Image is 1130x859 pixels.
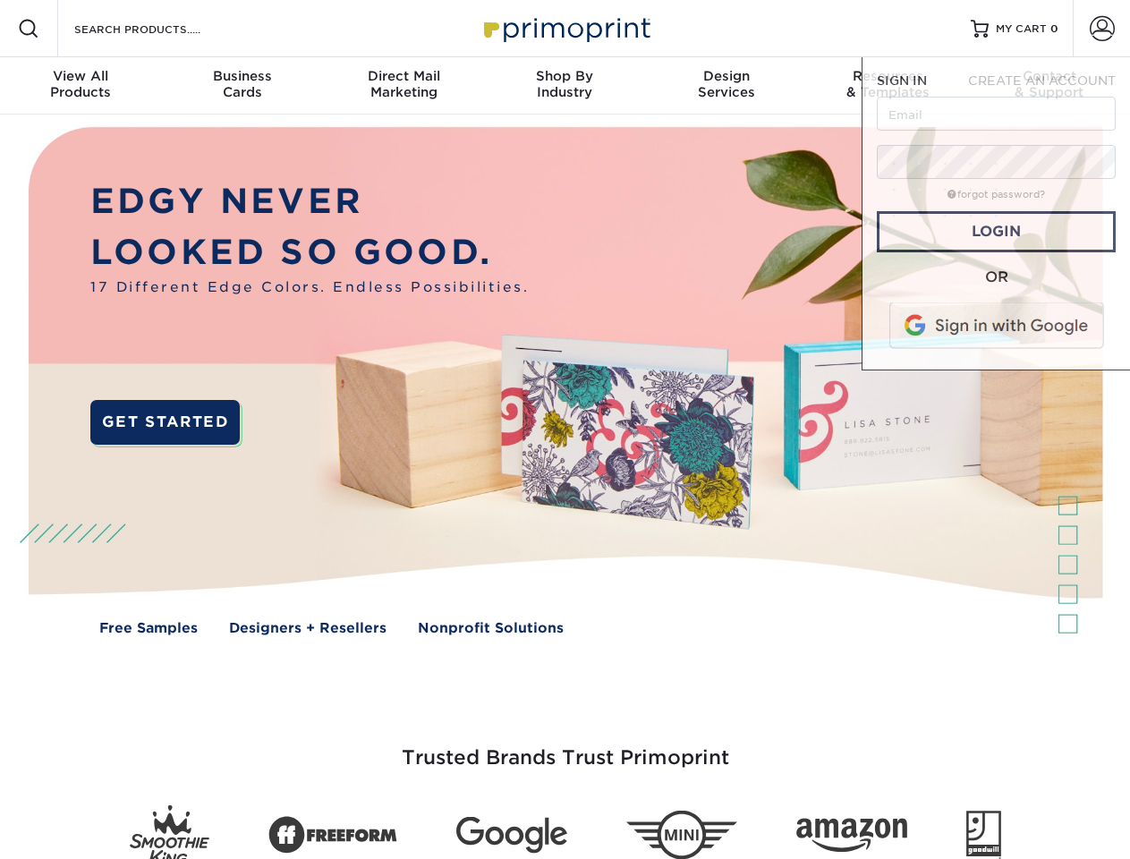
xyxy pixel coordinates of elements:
input: Email [877,97,1116,131]
input: SEARCH PRODUCTS..... [72,18,247,39]
span: Resources [807,68,968,84]
div: OR [877,267,1116,288]
img: Primoprint [476,9,655,47]
a: forgot password? [947,189,1045,200]
div: Marketing [323,68,484,100]
div: Services [646,68,807,100]
p: EDGY NEVER [90,176,529,227]
span: CREATE AN ACCOUNT [968,73,1116,88]
span: MY CART [996,21,1047,37]
div: & Templates [807,68,968,100]
span: Shop By [484,68,645,84]
h3: Trusted Brands Trust Primoprint [42,703,1089,791]
a: Resources& Templates [807,57,968,115]
img: Google [456,817,567,854]
span: Design [646,68,807,84]
a: Direct MailMarketing [323,57,484,115]
img: Amazon [796,819,907,853]
span: Business [161,68,322,84]
a: GET STARTED [90,400,240,445]
span: 0 [1050,22,1058,35]
span: 17 Different Edge Colors. Endless Possibilities. [90,277,529,298]
a: Free Samples [99,618,198,639]
span: Direct Mail [323,68,484,84]
a: Login [877,211,1116,252]
span: SIGN IN [877,73,927,88]
a: Nonprofit Solutions [418,618,564,639]
a: Shop ByIndustry [484,57,645,115]
div: Cards [161,68,322,100]
a: DesignServices [646,57,807,115]
img: Goodwill [966,811,1001,859]
iframe: Google Customer Reviews [4,804,152,853]
a: BusinessCards [161,57,322,115]
p: LOOKED SO GOOD. [90,227,529,278]
div: Industry [484,68,645,100]
a: Designers + Resellers [229,618,387,639]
